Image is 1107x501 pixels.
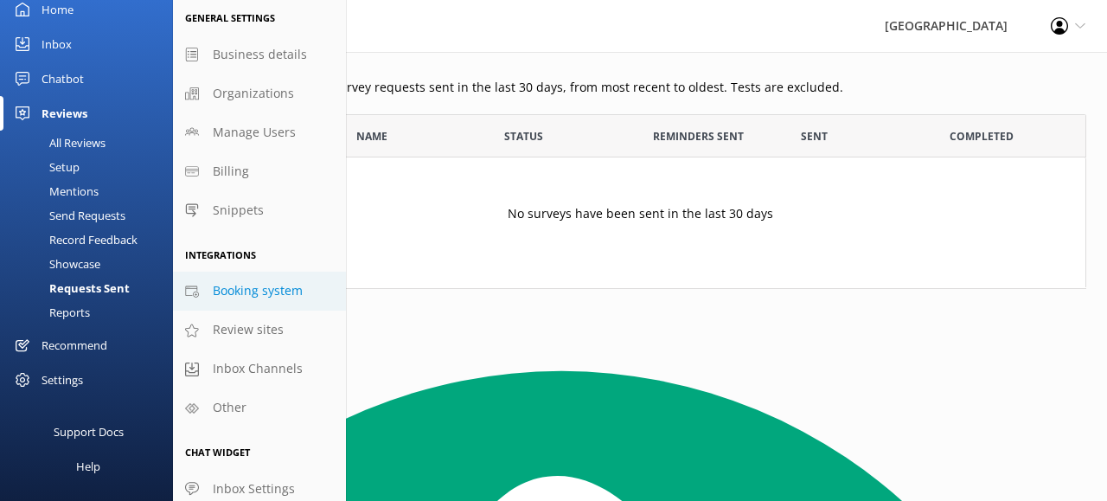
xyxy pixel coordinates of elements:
span: Inbox Channels [213,359,303,378]
a: Showcase [10,252,173,276]
span: Booking system [213,281,303,300]
span: Name [356,128,387,145]
a: Billing [173,152,346,191]
span: Reminders Sent [653,128,744,145]
p: Status of all review and survey requests sent in the last 30 days, from most recent to oldest. Te... [194,78,1086,97]
p: No surveys have been sent in the last 30 days [508,204,773,223]
div: Reviews [42,96,87,131]
div: Requests Sent [10,276,130,300]
span: Sent [801,128,828,145]
span: Snippets [213,201,264,220]
div: Help [76,449,100,484]
span: General Settings [185,11,275,24]
span: Manage Users [213,123,296,142]
a: Snippets [173,191,346,230]
span: Inbox Settings [213,479,295,498]
span: Completed [950,128,1014,145]
a: Manage Users [173,113,346,152]
div: Mentions [10,179,99,203]
div: Inbox [42,27,72,61]
a: Booking system [173,272,346,311]
a: Mentions [10,179,173,203]
a: All Reviews [10,131,173,155]
div: Setup [10,155,80,179]
a: Organizations [173,74,346,113]
span: Organizations [213,84,294,103]
div: Settings [42,363,83,397]
div: All Reviews [10,131,106,155]
div: Recommend [42,328,107,363]
div: Record Feedback [10,228,138,252]
span: Review sites [213,320,284,339]
span: Billing [213,162,249,181]
span: Integrations [185,248,256,261]
span: Business details [213,45,307,64]
div: Chatbot [42,61,84,96]
a: Reports [10,300,173,324]
span: Other [213,398,246,417]
a: Review sites [173,311,346,350]
a: Business details [173,35,346,74]
a: Setup [10,155,173,179]
div: grid [194,157,1086,287]
div: Support Docs [54,414,124,449]
a: Requests Sent [10,276,173,300]
div: Reports [10,300,90,324]
a: Record Feedback [10,228,173,252]
span: Status [504,128,543,145]
div: Send Requests [10,203,125,228]
span: Chat Widget [185,446,250,459]
a: Other [173,389,346,427]
a: Send Requests [10,203,173,228]
a: Inbox Channels [173,350,346,389]
div: Showcase [10,252,100,276]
